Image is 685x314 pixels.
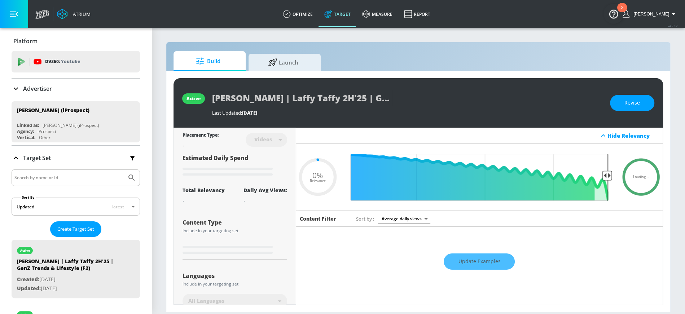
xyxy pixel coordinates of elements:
[603,4,624,24] button: Open Resource Center, 2 new notifications
[112,204,124,210] span: latest
[17,134,35,141] div: Vertical:
[319,1,356,27] a: Target
[183,229,287,233] div: Include in your targeting set
[38,128,56,134] div: iProspect
[183,282,287,286] div: Include in your targeting set
[12,31,140,51] div: Platform
[12,146,140,170] div: Target Set
[20,249,30,252] div: active
[12,79,140,99] div: Advertiser
[17,128,34,134] div: Agency:
[45,58,80,66] p: DV360:
[242,110,257,116] span: [DATE]
[256,54,311,71] span: Launch
[633,176,649,179] span: Loading...
[50,221,101,237] button: Create Target Set
[183,273,287,279] div: Languages
[57,225,94,233] span: Create Target Set
[17,258,118,275] div: [PERSON_NAME] | Laffy Taffy 2H'25 | GenZ Trends & Lifestyle (F2)
[398,1,436,27] a: Report
[356,1,398,27] a: measure
[243,187,287,194] div: Daily Avg Views:
[183,220,287,225] div: Content Type
[17,107,89,114] div: [PERSON_NAME] (iProspect)
[183,154,287,178] div: Estimated Daily Spend
[12,240,140,298] div: active[PERSON_NAME] | Laffy Taffy 2H'25 | GenZ Trends & Lifestyle (F2)Created:[DATE]Updated:[DATE]
[624,98,640,107] span: Revise
[312,172,323,179] span: 0%
[610,95,654,111] button: Revise
[17,204,34,210] div: Updated
[17,285,41,292] span: Updated:
[13,37,38,45] p: Platform
[607,132,659,139] div: Hide Relevancy
[23,154,51,162] p: Target Set
[378,214,430,224] div: Average daily views
[183,187,225,194] div: Total Relevancy
[57,9,91,19] a: Atrium
[181,53,236,70] span: Build
[21,195,36,200] label: Sort By
[621,8,623,17] div: 2
[12,101,140,142] div: [PERSON_NAME] (iProspect)Linked as:[PERSON_NAME] (iProspect)Agency:iProspectVertical:Other
[39,134,51,141] div: Other
[61,58,80,65] p: Youtube
[310,179,326,183] span: Relevance
[23,85,52,93] p: Advertiser
[17,284,118,293] p: [DATE]
[183,294,287,308] div: All Languages
[17,122,39,128] div: Linked as:
[251,136,276,142] div: Videos
[623,10,678,18] button: [PERSON_NAME]
[43,122,99,128] div: [PERSON_NAME] (iProspect)
[17,275,118,284] p: [DATE]
[300,215,336,222] h6: Content Filter
[12,51,140,72] div: DV360: Youtube
[668,24,678,28] span: v 4.22.2
[277,1,319,27] a: optimize
[70,11,91,17] div: Atrium
[212,110,603,116] div: Last Updated:
[631,12,669,17] span: login as: lindsay.benharris@zefr.com
[17,276,39,283] span: Created:
[356,216,374,222] span: Sort by
[296,128,663,144] div: Hide Relevancy
[183,154,248,162] span: Estimated Daily Spend
[186,96,201,102] div: active
[183,132,219,140] div: Placement Type:
[14,173,124,182] input: Search by name or Id
[347,154,612,201] input: Final Threshold
[188,297,224,305] span: All Languages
